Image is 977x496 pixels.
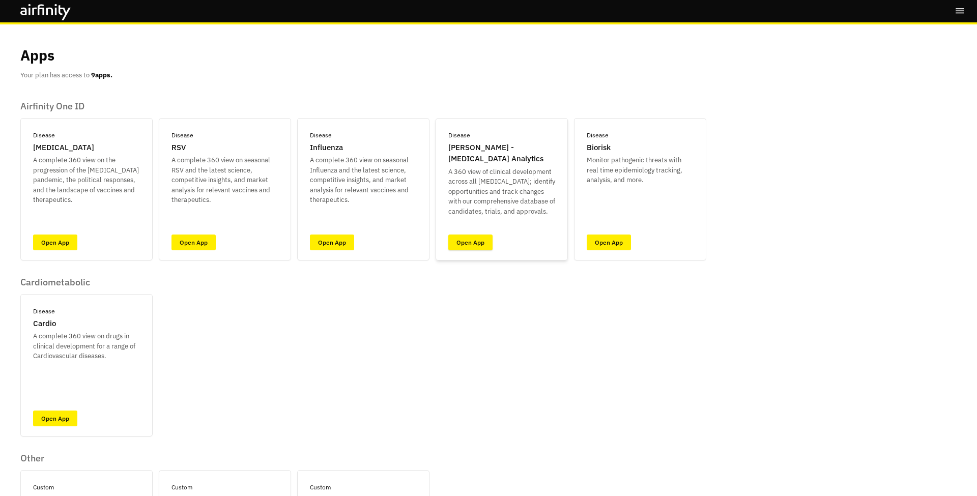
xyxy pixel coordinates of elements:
p: Custom [171,483,192,492]
p: Monitor pathogenic threats with real time epidemiology tracking, analysis, and more. [587,155,694,185]
p: Your plan has access to [20,70,112,80]
p: Other [20,453,429,464]
a: Open App [310,235,354,250]
p: Cardio [33,318,56,330]
a: Open App [587,235,631,250]
p: [MEDICAL_DATA] [33,142,94,154]
p: A complete 360 view on seasonal Influenza and the latest science, competitive insights, and marke... [310,155,417,205]
b: 9 apps. [91,71,112,79]
p: [PERSON_NAME] - [MEDICAL_DATA] Analytics [448,142,555,165]
p: A 360 view of clinical development across all [MEDICAL_DATA]; identify opportunities and track ch... [448,167,555,217]
p: A complete 360 view on seasonal RSV and the latest science, competitive insights, and market anal... [171,155,278,205]
p: Biorisk [587,142,611,154]
p: Cardiometabolic [20,277,153,288]
p: A complete 360 view on drugs in clinical development for a range of Cardiovascular diseases. [33,331,140,361]
p: Disease [33,307,55,316]
p: A complete 360 view on the progression of the [MEDICAL_DATA] pandemic, the political responses, a... [33,155,140,205]
a: Open App [33,235,77,250]
p: Disease [310,131,332,140]
p: Airfinity One ID [20,101,706,112]
p: RSV [171,142,186,154]
a: Open App [33,411,77,426]
p: Disease [33,131,55,140]
p: Influenza [310,142,343,154]
p: Disease [587,131,609,140]
p: Custom [310,483,331,492]
p: Apps [20,45,54,66]
a: Open App [171,235,216,250]
p: Disease [171,131,193,140]
a: Open App [448,235,493,250]
p: Disease [448,131,470,140]
p: Custom [33,483,54,492]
